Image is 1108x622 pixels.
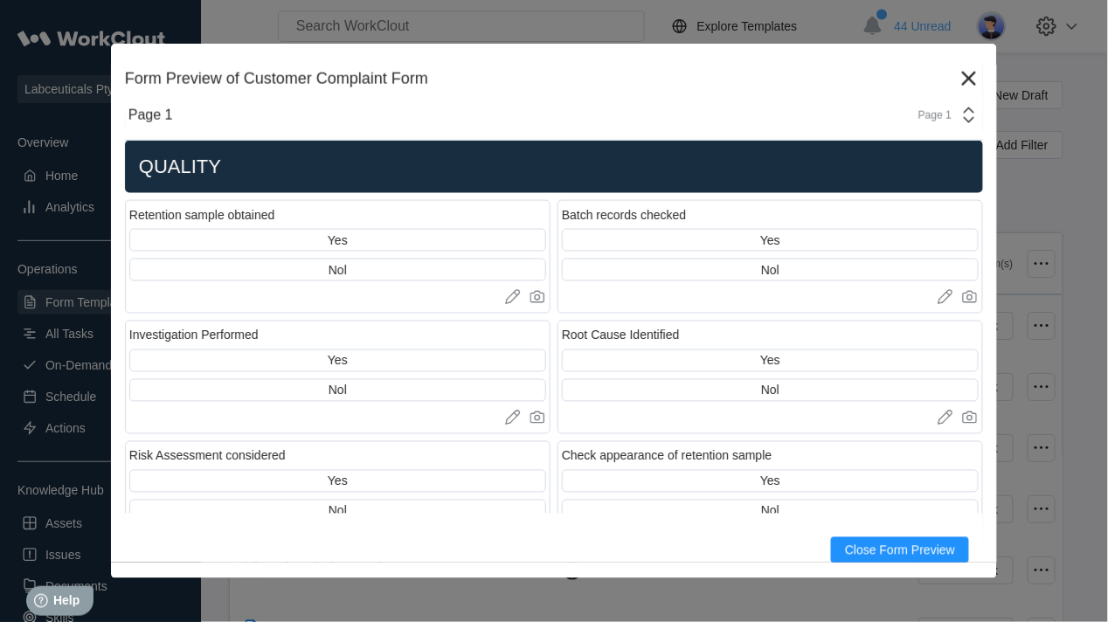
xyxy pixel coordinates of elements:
div: Page 1 [128,107,173,123]
div: Nol [761,504,779,518]
div: Root Cause Identified [562,328,680,342]
span: Close Form Preview [845,543,955,556]
div: Check appearance of retention sample [562,449,772,463]
div: Yes [760,354,780,368]
div: Nol [329,263,347,277]
button: Close Form Preview [831,536,969,563]
div: Retention sample obtained [129,208,275,222]
div: Nol [329,504,347,518]
div: Batch records checked [562,208,686,222]
div: Nol [761,384,779,397]
div: Yes [328,233,348,247]
div: Form Preview of Customer Complaint Form [125,70,955,88]
div: Yes [328,474,348,488]
div: Yes [760,474,780,488]
h2: QUALITY [132,155,976,179]
div: Risk Assessment considered [129,449,286,463]
div: Yes [328,354,348,368]
div: Nol [761,263,779,277]
div: Page 1 [908,109,952,121]
div: Nol [329,384,347,397]
div: Investigation Performed [129,328,259,342]
div: Yes [760,233,780,247]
